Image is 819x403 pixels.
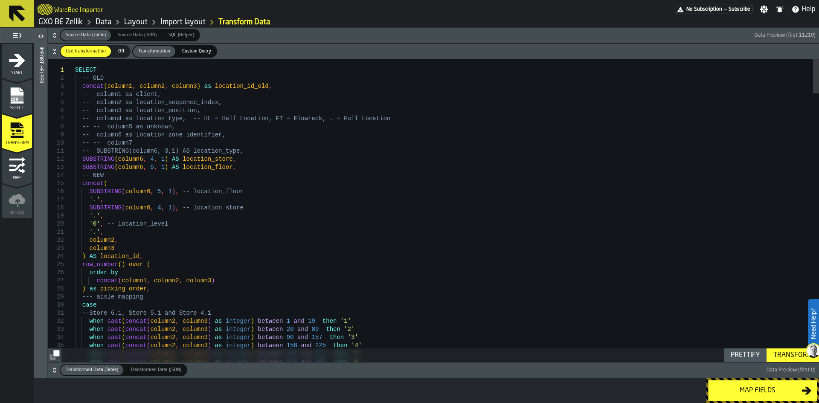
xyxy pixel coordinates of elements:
[154,164,157,171] span: ,
[251,342,254,349] span: )
[48,115,64,123] div: 7
[48,212,64,220] div: 19
[122,261,125,268] span: )
[133,46,175,57] div: thumb
[150,204,154,211] span: ,
[38,17,427,27] nav: Breadcrumb
[82,83,104,90] span: concat
[150,342,175,349] span: column2
[729,6,750,12] span: Subscribe
[90,285,97,292] span: as
[90,229,100,235] span: '.'
[258,342,283,349] span: between
[226,342,251,349] span: integer
[165,32,197,39] span: SQL (Helper)
[54,5,103,14] h2: Sub Title
[125,326,147,333] span: concat
[82,180,104,187] span: concat
[100,285,147,292] span: picking_order
[48,99,64,107] div: 5
[315,342,326,349] span: 225
[82,293,143,300] span: --- aisle mapping
[233,164,236,171] span: ,
[2,176,32,180] span: Map
[48,293,64,301] div: 29
[226,334,251,341] span: integer
[183,188,244,195] span: -- location_floor
[154,277,179,284] span: column2
[132,83,136,90] span: ,
[135,48,174,55] span: Transformation
[724,6,727,12] span: —
[82,131,226,138] span: -- column6 as location_zone_identifier,
[326,326,340,333] span: then
[755,32,816,38] span: Data Preview (first 11210)
[48,163,64,171] div: 13
[48,107,64,115] div: 6
[111,269,118,276] span: by
[100,212,104,219] span: ,
[38,2,52,17] a: logo-header
[150,156,154,162] span: 4
[139,83,165,90] span: column2
[90,253,97,260] span: AS
[208,318,211,325] span: )
[161,204,165,211] span: ,
[175,334,179,341] span: ,
[90,326,104,333] span: when
[112,29,163,41] label: button-switch-multi-Source Data (JSON)
[60,364,124,376] label: button-switch-multi-Transformed Data (Table)
[160,17,206,27] a: link-to-/wh/i/5fa160b1-7992-442a-9057-4226e3d2ae6d/import/layout/
[183,326,208,333] span: column3
[269,83,272,90] span: ,
[147,342,150,349] span: (
[172,164,179,171] span: AS
[48,309,64,317] div: 31
[82,107,200,114] span: -- column3 as location_position,
[287,326,294,333] span: 20
[226,326,251,333] span: integer
[82,302,97,308] span: case
[61,30,111,41] div: thumb
[82,156,115,162] span: SUBSTRING
[150,318,175,325] span: column2
[38,45,44,376] div: Import Helper
[175,318,179,325] span: ,
[82,310,211,316] span: --Store 6.1, Store 5.1 and Store 4.1
[351,342,362,349] span: '4'
[90,212,100,219] span: '.'
[48,348,61,362] button: button-
[297,326,308,333] span: and
[2,71,32,75] span: Start
[48,342,64,350] div: 35
[48,155,64,163] div: 12
[686,6,722,12] span: No Subscription
[175,188,179,195] span: ,
[183,204,244,211] span: -- location_store
[226,318,251,325] span: integer
[330,334,344,341] span: then
[708,380,817,401] button: button-Map fields
[100,229,104,235] span: ,
[208,326,211,333] span: )
[90,318,104,325] span: when
[122,204,125,211] span: (
[122,188,125,195] span: (
[208,342,211,349] span: )
[48,301,64,309] div: 30
[333,342,348,349] span: then
[2,141,32,145] span: Transform
[2,29,32,41] label: button-toggle-Toggle Full Menu
[150,334,175,341] span: column2
[251,318,254,325] span: )
[258,318,283,325] span: between
[157,188,161,195] span: 5
[82,164,115,171] span: SUBSTRING
[60,45,112,58] label: button-switch-multi-Use transformation
[147,326,150,333] span: (
[48,220,64,228] div: 20
[48,244,64,252] div: 23
[48,131,64,139] div: 9
[724,348,767,362] button: button-Prettify
[38,17,83,27] a: link-to-/wh/i/5fa160b1-7992-442a-9057-4226e3d2ae6d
